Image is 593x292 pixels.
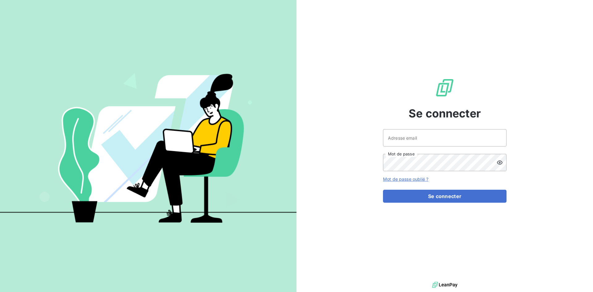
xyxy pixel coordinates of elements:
[383,129,507,146] input: placeholder
[409,105,481,122] span: Se connecter
[383,176,428,182] a: Mot de passe oublié ?
[432,280,457,290] img: logo
[435,78,455,98] img: Logo LeanPay
[383,190,507,203] button: Se connecter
